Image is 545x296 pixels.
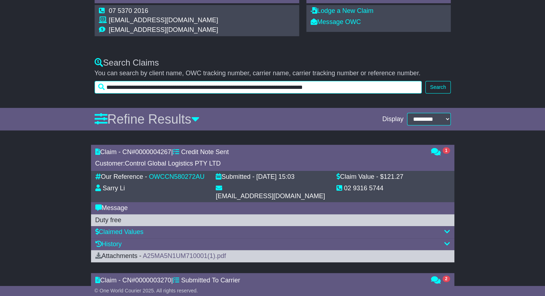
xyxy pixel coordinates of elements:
[149,173,205,180] a: OWCCN580272AU
[95,240,450,248] div: History
[95,204,450,212] div: Message
[95,160,424,168] div: Customer:
[135,148,171,156] span: 0000004267
[95,173,147,181] div: Our Reference -
[95,112,200,126] a: Refine Results
[443,147,450,154] span: 1
[95,228,450,236] div: Claimed Values
[95,288,198,293] span: © One World Courier 2025. All rights reserved.
[109,7,218,17] td: 07 5370 2016
[181,148,229,156] span: Credit Note Sent
[95,228,144,235] a: Claimed Values
[380,173,403,181] div: $121.27
[311,18,361,25] a: Message OWC
[103,185,125,192] div: Sarry Li
[95,216,450,224] div: Duty free
[443,276,450,282] span: 2
[95,277,424,285] div: Claim - CN# |
[311,7,373,14] a: Lodge a New Claim
[95,70,451,77] p: You can search by client name, OWC tracking number, carrier name, carrier tracking number or refe...
[216,192,325,200] div: [EMAIL_ADDRESS][DOMAIN_NAME]
[125,160,221,167] span: Control Global Logistics PTY LTD
[109,26,218,34] td: [EMAIL_ADDRESS][DOMAIN_NAME]
[95,148,424,156] div: Claim - CN# |
[344,185,383,192] div: 02 9316 5744
[95,252,142,259] span: Attachments -
[336,173,378,181] div: Claim Value -
[95,240,122,248] a: History
[143,252,226,259] a: A25MA5N1UM710001(1).pdf
[95,58,451,68] div: Search Claims
[431,277,450,284] a: 2
[216,173,254,181] div: Submitted -
[135,277,171,284] span: 0000003270
[109,16,218,26] td: [EMAIL_ADDRESS][DOMAIN_NAME]
[256,173,295,181] div: [DATE] 15:03
[431,149,450,156] a: 1
[382,115,403,123] span: Display
[181,277,240,284] span: Submitted To Carrier
[425,81,450,94] button: Search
